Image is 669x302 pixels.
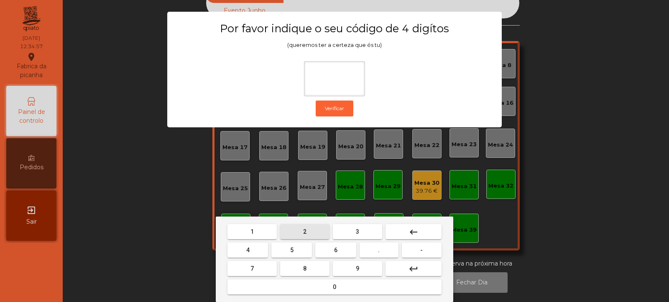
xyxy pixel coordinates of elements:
[333,261,382,276] button: 9
[227,243,268,258] button: 4
[356,265,359,272] span: 9
[316,101,353,116] button: Verificar
[402,243,442,258] button: -
[360,243,398,258] button: .
[271,243,312,258] button: 5
[227,261,277,276] button: 7
[290,247,294,253] span: 5
[250,265,254,272] span: 7
[280,224,329,239] button: 2
[420,247,423,253] span: -
[303,228,306,235] span: 2
[378,247,380,253] span: .
[333,284,336,290] span: 0
[334,247,337,253] span: 6
[333,224,382,239] button: 3
[287,42,382,48] span: (queremos ter a certeza que és tu)
[409,227,419,237] mat-icon: keyboard_backspace
[250,228,254,235] span: 1
[315,243,356,258] button: 6
[227,224,277,239] button: 1
[409,264,419,274] mat-icon: keyboard_return
[246,247,250,253] span: 4
[356,228,359,235] span: 3
[303,265,306,272] span: 8
[184,22,485,35] h3: Por favor indique o seu código de 4 digítos
[227,279,442,294] button: 0
[280,261,329,276] button: 8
